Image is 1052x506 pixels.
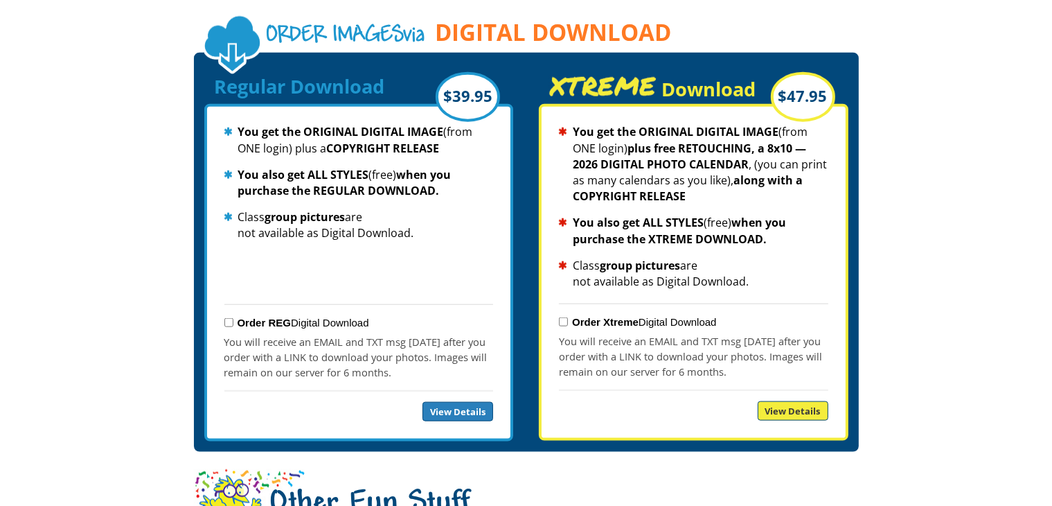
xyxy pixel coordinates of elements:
strong: plus free RETOUCHING, a 8x10 — 2026 DIGITAL PHOTO CALENDAR [573,141,806,172]
li: (from ONE login) , (you can print as many calendars as you like), [559,124,828,204]
p: You will receive an EMAIL and TXT msg [DATE] after you order with a LINK to download your photos.... [224,334,493,380]
div: $47.95 [771,72,835,122]
strong: You also get ALL STYLES [573,215,704,230]
p: You will receive an EMAIL and TXT msg [DATE] after you order with a LINK to download your photos.... [559,333,828,379]
strong: group pictures [265,209,346,225]
li: (free) [559,215,828,247]
strong: group pictures [600,258,680,273]
strong: when you purchase the XTREME DOWNLOAD. [573,215,786,246]
li: Class are not available as Digital Download. [559,258,828,290]
a: View Details [422,402,493,421]
strong: Order Xtreme [572,316,639,328]
strong: You get the ORIGINAL DIGITAL IMAGE [238,124,444,139]
li: Class are not available as Digital Download. [224,209,493,241]
span: DIGITAL DOWNLOAD [436,20,672,45]
strong: You get the ORIGINAL DIGITAL IMAGE [573,124,778,139]
strong: along with a COPYRIGHT RELEASE [573,173,803,204]
span: Regular Download [215,73,385,99]
li: (free) [224,167,493,199]
strong: Order REG [238,317,292,329]
label: Digital Download [572,316,716,328]
strong: COPYRIGHT RELEASE [327,141,440,156]
span: Download [661,76,756,102]
span: via [267,23,425,50]
strong: You also get ALL STYLES [238,167,369,182]
li: (from ONE login) plus a [224,124,493,156]
span: XTREME [549,76,657,96]
div: $39.95 [436,72,500,122]
a: View Details [758,401,828,421]
label: Digital Download [238,317,369,329]
span: Order Images [267,24,404,48]
strong: when you purchase the REGULAR DOWNLOAD. [238,167,452,198]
